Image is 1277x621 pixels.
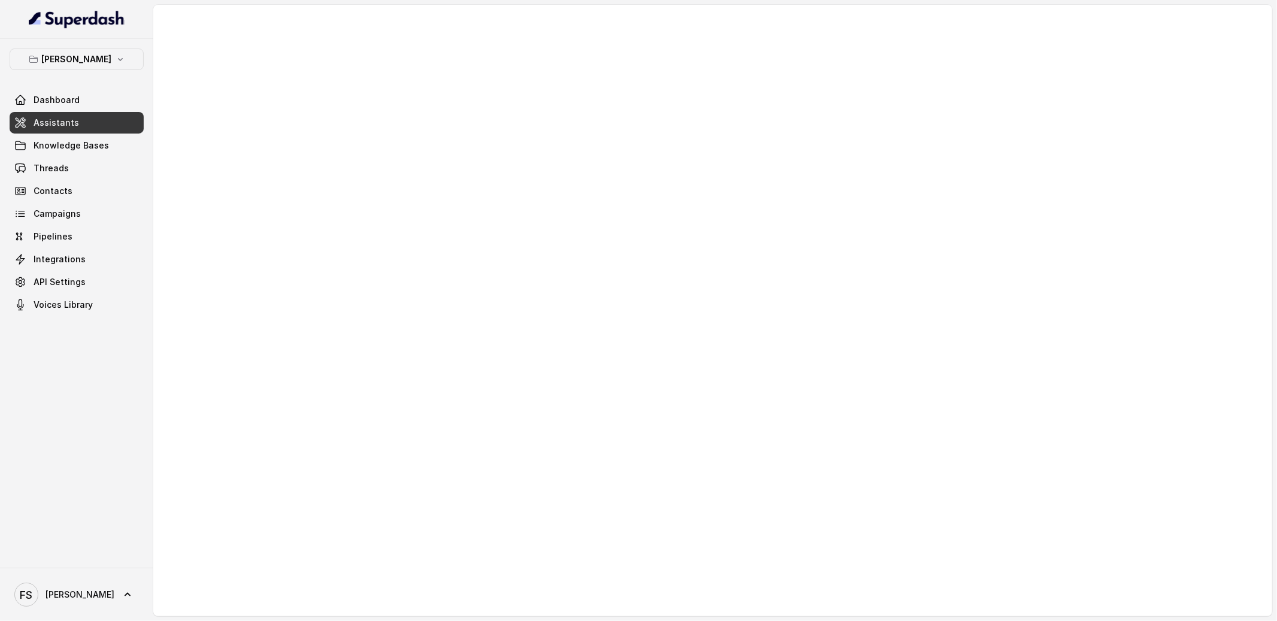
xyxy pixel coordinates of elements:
span: Assistants [34,117,79,129]
a: API Settings [10,271,144,293]
a: Pipelines [10,226,144,247]
a: Dashboard [10,89,144,111]
span: Campaigns [34,208,81,220]
span: Knowledge Bases [34,140,109,152]
a: [PERSON_NAME] [10,578,144,611]
span: Voices Library [34,299,93,311]
a: Contacts [10,180,144,202]
span: API Settings [34,276,86,288]
span: Contacts [34,185,72,197]
a: Threads [10,157,144,179]
span: [PERSON_NAME] [46,589,114,601]
a: Voices Library [10,294,144,316]
text: FS [20,589,33,601]
button: [PERSON_NAME] [10,49,144,70]
a: Knowledge Bases [10,135,144,156]
span: Integrations [34,253,86,265]
span: Threads [34,162,69,174]
img: light.svg [29,10,125,29]
span: Dashboard [34,94,80,106]
a: Assistants [10,112,144,134]
span: Pipelines [34,231,72,243]
a: Integrations [10,249,144,270]
p: [PERSON_NAME] [42,52,112,66]
a: Campaigns [10,203,144,225]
